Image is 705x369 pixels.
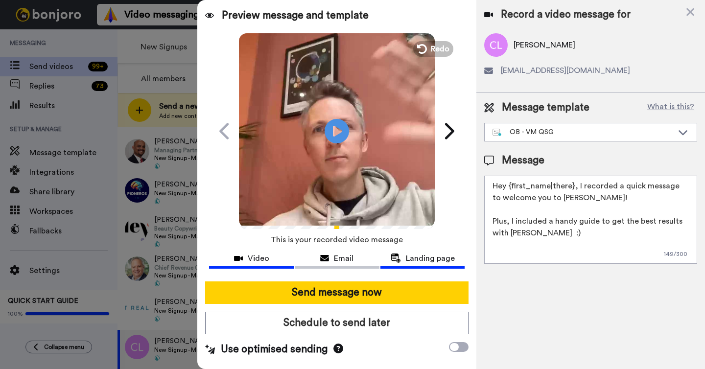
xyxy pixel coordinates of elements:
span: Email [334,253,353,264]
span: This is your recorded video message [271,229,403,251]
span: Message [502,153,544,168]
button: Schedule to send later [205,312,469,334]
textarea: Hey {first_name|there}, I recorded a quick message to welcome you to [PERSON_NAME]! Plus, I inclu... [484,176,697,264]
span: Landing page [406,253,455,264]
span: [EMAIL_ADDRESS][DOMAIN_NAME] [501,65,630,76]
span: Message template [502,100,589,115]
span: Use optimised sending [221,342,328,357]
span: Video [248,253,269,264]
img: nextgen-template.svg [493,129,502,137]
button: What is this? [644,100,697,115]
button: Send message now [205,281,469,304]
div: OB - VM QSG [493,127,673,137]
